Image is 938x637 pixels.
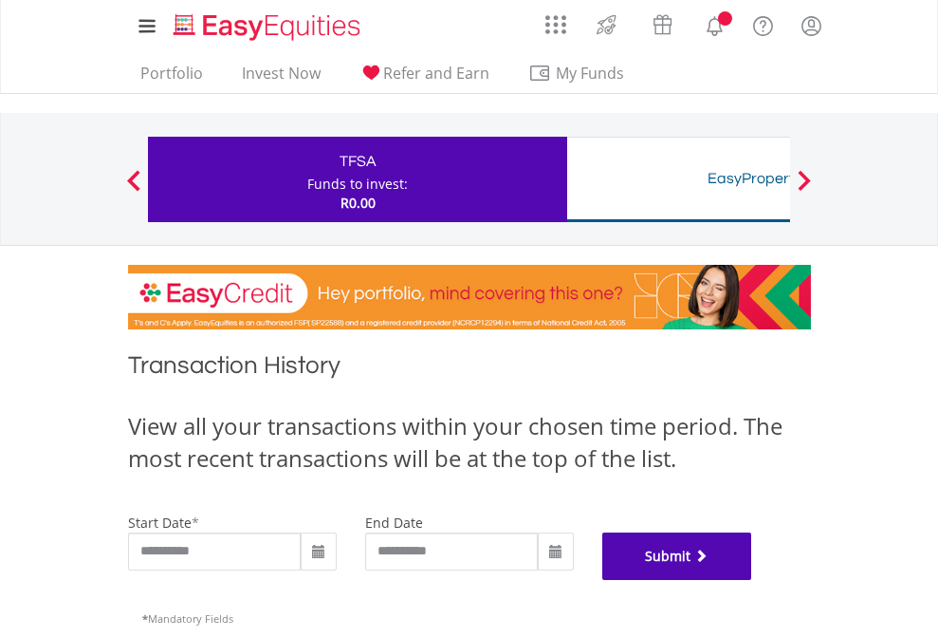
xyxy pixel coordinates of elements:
[690,5,739,43] a: Notifications
[787,5,836,47] a: My Profile
[142,611,233,626] span: Mandatory Fields
[528,61,653,85] span: My Funds
[785,179,823,198] button: Next
[635,5,690,40] a: Vouchers
[352,64,497,93] a: Refer and Earn
[128,265,811,329] img: EasyCredit Promotion Banner
[591,9,622,40] img: thrive-v2.svg
[128,514,192,532] label: start date
[159,148,556,175] div: TFSA
[307,175,408,194] div: Funds to invest:
[115,179,153,198] button: Previous
[383,63,489,84] span: Refer and Earn
[602,533,752,580] button: Submit
[739,5,787,43] a: FAQ's and Support
[128,410,811,476] div: View all your transactions within your chosen time period. The most recent transactions will be a...
[647,9,678,40] img: vouchers-v2.svg
[166,5,368,43] a: Home page
[365,514,423,532] label: end date
[133,64,211,93] a: Portfolio
[533,5,579,35] a: AppsGrid
[340,194,376,212] span: R0.00
[128,348,811,391] h1: Transaction History
[170,11,368,43] img: EasyEquities_Logo.png
[545,14,566,35] img: grid-menu-icon.svg
[234,64,328,93] a: Invest Now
